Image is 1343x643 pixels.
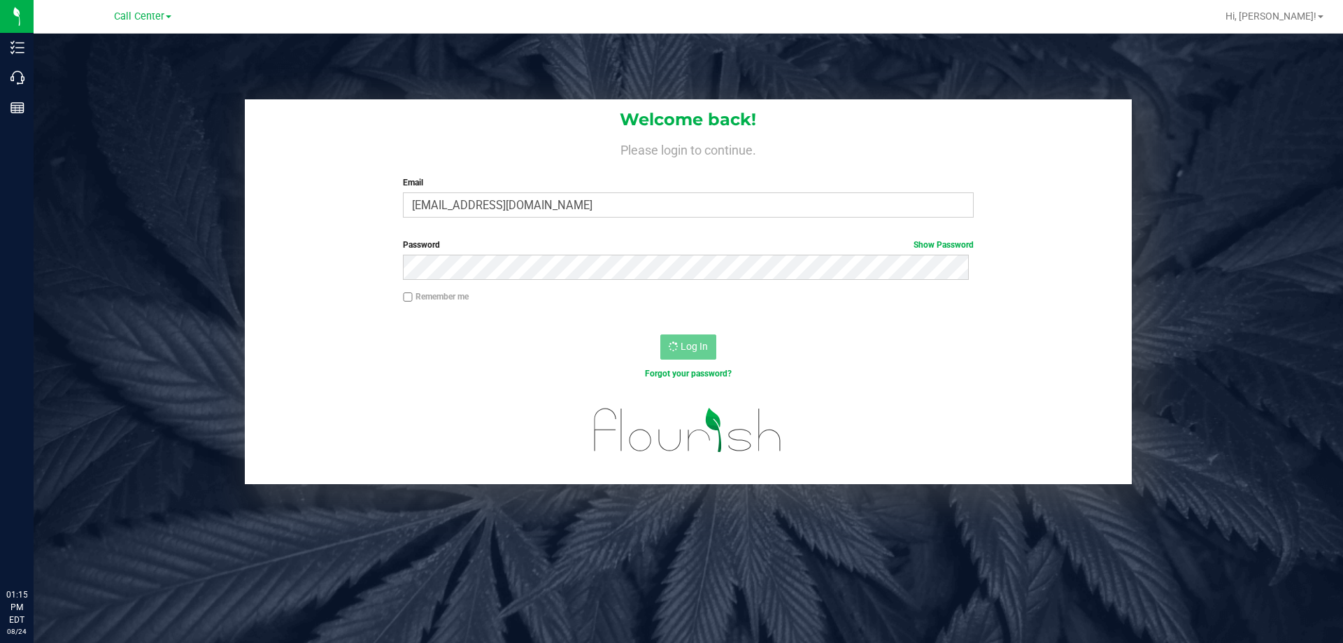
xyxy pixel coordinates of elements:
[914,240,974,250] a: Show Password
[403,240,440,250] span: Password
[6,588,27,626] p: 01:15 PM EDT
[245,140,1132,157] h4: Please login to continue.
[577,395,799,466] img: flourish_logo.svg
[10,101,24,115] inline-svg: Reports
[403,290,469,303] label: Remember me
[245,111,1132,129] h1: Welcome back!
[6,626,27,637] p: 08/24
[660,334,716,360] button: Log In
[645,369,732,379] a: Forgot your password?
[681,341,708,352] span: Log In
[403,176,973,189] label: Email
[1225,10,1316,22] span: Hi, [PERSON_NAME]!
[114,10,164,22] span: Call Center
[10,41,24,55] inline-svg: Inventory
[403,292,413,302] input: Remember me
[10,71,24,85] inline-svg: Call Center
